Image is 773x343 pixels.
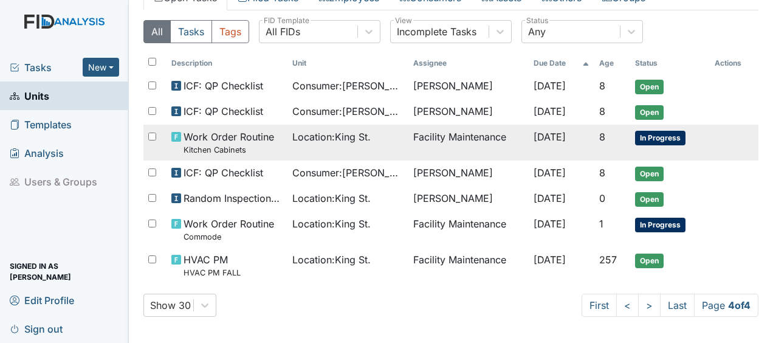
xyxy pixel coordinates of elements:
[83,58,119,77] button: New
[292,252,371,267] span: Location : King St.
[529,53,594,74] th: Toggle SortBy
[184,252,241,279] span: HVAC PM HVAC PM FALL
[397,24,476,39] div: Incomplete Tasks
[582,294,758,317] nav: task-pagination
[616,294,639,317] a: <
[534,218,566,230] span: [DATE]
[184,104,263,119] span: ICF: QP Checklist
[292,217,371,231] span: Location : King St.
[635,192,664,207] span: Open
[292,104,404,119] span: Consumer : [PERSON_NAME]
[534,80,566,92] span: [DATE]
[292,191,371,206] span: Location : King St.
[10,60,83,75] a: Tasks
[292,165,404,180] span: Consumer : [PERSON_NAME][GEOGRAPHIC_DATA]
[660,294,695,317] a: Last
[184,165,263,180] span: ICF: QP Checklist
[408,125,529,161] td: Facility Maintenance
[599,131,605,143] span: 8
[599,80,605,92] span: 8
[534,192,566,204] span: [DATE]
[408,186,529,212] td: [PERSON_NAME]
[287,53,408,74] th: Toggle SortBy
[534,105,566,117] span: [DATE]
[635,218,685,232] span: In Progress
[599,105,605,117] span: 8
[184,217,274,243] span: Work Order Routine Commode
[599,254,617,266] span: 257
[408,248,529,283] td: Facility Maintenance
[599,192,605,204] span: 0
[534,131,566,143] span: [DATE]
[266,24,300,39] div: All FIDs
[408,74,529,99] td: [PERSON_NAME]
[211,20,249,43] button: Tags
[148,58,156,66] input: Toggle All Rows Selected
[408,99,529,125] td: [PERSON_NAME]
[638,294,661,317] a: >
[635,105,664,120] span: Open
[635,131,685,145] span: In Progress
[534,254,566,266] span: [DATE]
[184,191,283,206] span: Random Inspection for Afternoon
[728,299,751,311] strong: 4 of 4
[10,86,49,105] span: Units
[534,167,566,179] span: [DATE]
[10,115,72,134] span: Templates
[594,53,631,74] th: Toggle SortBy
[635,167,664,181] span: Open
[184,231,274,243] small: Commode
[599,167,605,179] span: 8
[10,262,119,281] span: Signed in as [PERSON_NAME]
[184,144,274,156] small: Kitchen Cabinets
[694,294,758,317] span: Page
[184,130,274,156] span: Work Order Routine Kitchen Cabinets
[635,80,664,94] span: Open
[710,53,758,74] th: Actions
[143,20,171,43] button: All
[143,20,758,317] div: Open Tasks
[143,20,249,43] div: Type filter
[599,218,603,230] span: 1
[292,78,404,93] span: Consumer : [PERSON_NAME]
[10,144,64,162] span: Analysis
[10,319,63,338] span: Sign out
[528,24,546,39] div: Any
[150,298,191,313] div: Show 30
[635,254,664,268] span: Open
[10,291,74,310] span: Edit Profile
[408,161,529,186] td: [PERSON_NAME]
[630,53,710,74] th: Toggle SortBy
[292,130,371,144] span: Location : King St.
[167,53,287,74] th: Toggle SortBy
[408,53,529,74] th: Assignee
[408,212,529,248] td: Facility Maintenance
[184,267,241,279] small: HVAC PM FALL
[170,20,212,43] button: Tasks
[582,294,617,317] a: First
[184,78,263,93] span: ICF: QP Checklist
